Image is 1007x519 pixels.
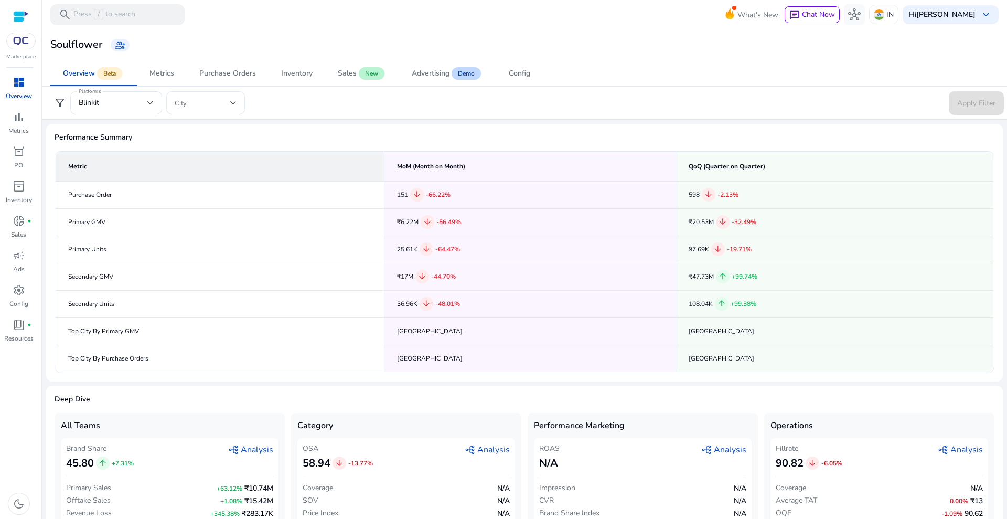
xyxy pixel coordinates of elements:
[115,40,125,50] span: group_add
[348,459,373,468] span: -13.77%
[56,152,384,181] th: Metric
[244,483,273,493] span: ₹10.74M
[66,456,94,471] span: 45.80
[534,419,625,432] span: Performance Marketing
[497,483,510,493] span: N/A
[423,217,432,227] span: arrow_downward
[14,161,23,170] p: PO
[731,300,756,308] span: +99.38%
[66,483,111,493] span: Primary Sales
[359,67,384,80] span: New
[335,459,344,468] span: arrow_downward
[55,394,994,405] span: Deep Dive
[13,319,25,331] span: book_4
[6,91,32,101] p: Overview
[965,509,983,518] span: 90.62
[689,188,981,202] div: 598
[11,230,26,239] p: Sales
[397,188,663,202] div: 151
[701,444,712,455] span: graph_2
[776,456,804,471] span: 90.82
[13,76,25,89] span: dashboard
[228,444,239,455] span: graph_2
[111,39,130,51] a: group_add
[397,270,663,283] div: ₹17M
[465,443,510,456] span: Analysis
[13,180,25,193] span: inventory_2
[701,443,746,456] span: Analysis
[73,9,135,20] p: Press to search
[776,508,791,518] span: OQF
[713,245,723,254] span: arrow_downward
[704,190,713,199] span: arrow_downward
[737,6,778,24] span: What's New
[56,236,384,263] td: Primary Units
[61,419,100,432] span: All Teams
[56,263,384,290] td: Secondary GMV
[689,215,981,229] div: ₹20.53M
[874,9,884,20] img: in.svg
[112,459,134,468] span: +7.31%
[938,443,983,456] span: Analysis
[397,242,663,256] div: 25.61K
[13,497,25,510] span: dark_mode
[13,215,25,227] span: donut_small
[909,11,976,18] p: Hi
[727,245,752,253] span: -19.71%
[734,496,746,506] span: N/A
[27,219,31,223] span: fiber_manual_record
[689,270,981,283] div: ₹47.73M
[242,509,273,518] span: ₹283.17K
[412,70,449,77] div: Advertising
[55,132,994,143] span: Performance Summary
[13,264,25,274] p: Ads
[539,456,558,471] span: N/A
[916,9,976,19] b: [PERSON_NAME]
[50,38,102,51] h3: Soulflower
[297,419,333,432] span: Category
[8,126,29,135] p: Metrics
[422,299,431,309] span: arrow_downward
[228,443,273,456] span: Analysis
[789,10,800,20] span: chat
[808,459,817,468] span: arrow_downward
[217,484,242,493] span: +63.12%
[13,145,25,158] span: orders
[431,272,456,281] span: -44.70%
[539,443,560,454] div: ROAS
[199,70,256,77] div: Purchase Orders
[12,37,30,45] img: QC-logo.svg
[941,510,962,518] span: -1.09%
[303,483,333,493] span: Coverage
[886,5,894,24] p: IN
[303,508,338,518] span: Price Index
[66,495,111,506] span: Offtake Sales
[63,70,95,77] div: Overview
[27,323,31,327] span: fiber_manual_record
[59,8,71,21] span: search
[950,497,968,505] span: 0.00%
[397,297,663,311] div: 36.96K
[497,496,510,506] span: N/A
[281,70,313,77] div: Inventory
[539,483,575,493] span: Impression
[384,152,676,181] th: MoM (Month on Month)
[718,272,727,281] span: arrow_upward
[938,444,948,455] span: graph_2
[689,242,981,256] div: 97.69K
[689,297,981,311] div: 108.04K
[303,495,318,506] span: SOV
[9,299,28,309] p: Config
[734,509,746,518] span: N/A
[98,459,108,468] span: arrow_upward
[509,70,530,77] div: Config
[397,326,663,337] div: [GEOGRAPHIC_DATA]
[417,272,427,281] span: arrow_downward
[244,496,273,506] span: ₹15.42M
[689,353,981,364] div: [GEOGRAPHIC_DATA]
[435,245,460,253] span: -64.47%
[980,8,992,21] span: keyboard_arrow_down
[970,483,983,493] span: N/A
[776,483,806,493] span: Coverage
[426,190,451,199] span: -66.22%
